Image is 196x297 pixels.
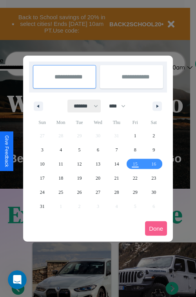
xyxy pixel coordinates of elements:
[145,221,167,236] button: Done
[4,135,9,167] div: Give Feedback
[133,185,138,199] span: 29
[40,157,45,171] span: 10
[70,157,89,171] button: 12
[134,129,136,143] span: 1
[70,143,89,157] button: 5
[133,157,138,171] span: 15
[51,157,70,171] button: 11
[126,171,144,185] button: 22
[70,171,89,185] button: 19
[145,157,163,171] button: 16
[96,185,100,199] span: 27
[126,129,144,143] button: 1
[126,157,144,171] button: 15
[133,171,138,185] span: 22
[77,185,82,199] span: 26
[126,116,144,129] span: Fri
[107,116,126,129] span: Thu
[96,171,100,185] span: 20
[89,143,107,157] button: 6
[51,185,70,199] button: 25
[58,157,63,171] span: 11
[33,185,51,199] button: 24
[40,199,45,213] span: 31
[134,143,136,157] span: 8
[126,143,144,157] button: 8
[70,116,89,129] span: Tue
[51,143,70,157] button: 4
[145,171,163,185] button: 23
[77,157,82,171] span: 12
[40,185,45,199] span: 24
[145,129,163,143] button: 2
[97,143,99,157] span: 6
[77,171,82,185] span: 19
[51,116,70,129] span: Mon
[89,157,107,171] button: 13
[114,157,119,171] span: 14
[40,171,45,185] span: 17
[151,185,156,199] span: 30
[107,143,126,157] button: 7
[152,129,155,143] span: 2
[8,270,27,289] iframe: Intercom live chat
[51,171,70,185] button: 18
[33,116,51,129] span: Sun
[151,171,156,185] span: 23
[89,116,107,129] span: Wed
[33,157,51,171] button: 10
[145,143,163,157] button: 9
[96,157,100,171] span: 13
[89,171,107,185] button: 20
[115,143,118,157] span: 7
[126,185,144,199] button: 29
[107,171,126,185] button: 21
[33,199,51,213] button: 31
[33,171,51,185] button: 17
[151,157,156,171] span: 16
[145,185,163,199] button: 30
[89,185,107,199] button: 27
[58,171,63,185] span: 18
[107,185,126,199] button: 28
[58,185,63,199] span: 25
[114,171,119,185] span: 21
[107,157,126,171] button: 14
[60,143,62,157] span: 4
[41,143,44,157] span: 3
[114,185,119,199] span: 28
[70,185,89,199] button: 26
[33,143,51,157] button: 3
[78,143,81,157] span: 5
[145,116,163,129] span: Sat
[152,143,155,157] span: 9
